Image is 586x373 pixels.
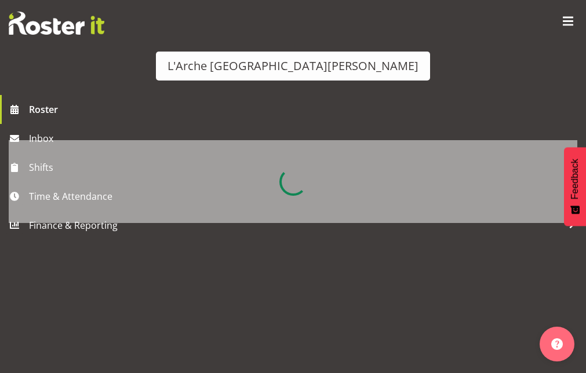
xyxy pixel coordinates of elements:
[570,159,580,199] span: Feedback
[29,217,563,234] span: Finance & Reporting
[564,147,586,226] button: Feedback - Show survey
[9,12,104,35] img: Rosterit website logo
[168,57,418,75] div: L'Arche [GEOGRAPHIC_DATA][PERSON_NAME]
[29,130,580,147] span: Inbox
[551,338,563,350] img: help-xxl-2.png
[29,101,580,118] span: Roster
